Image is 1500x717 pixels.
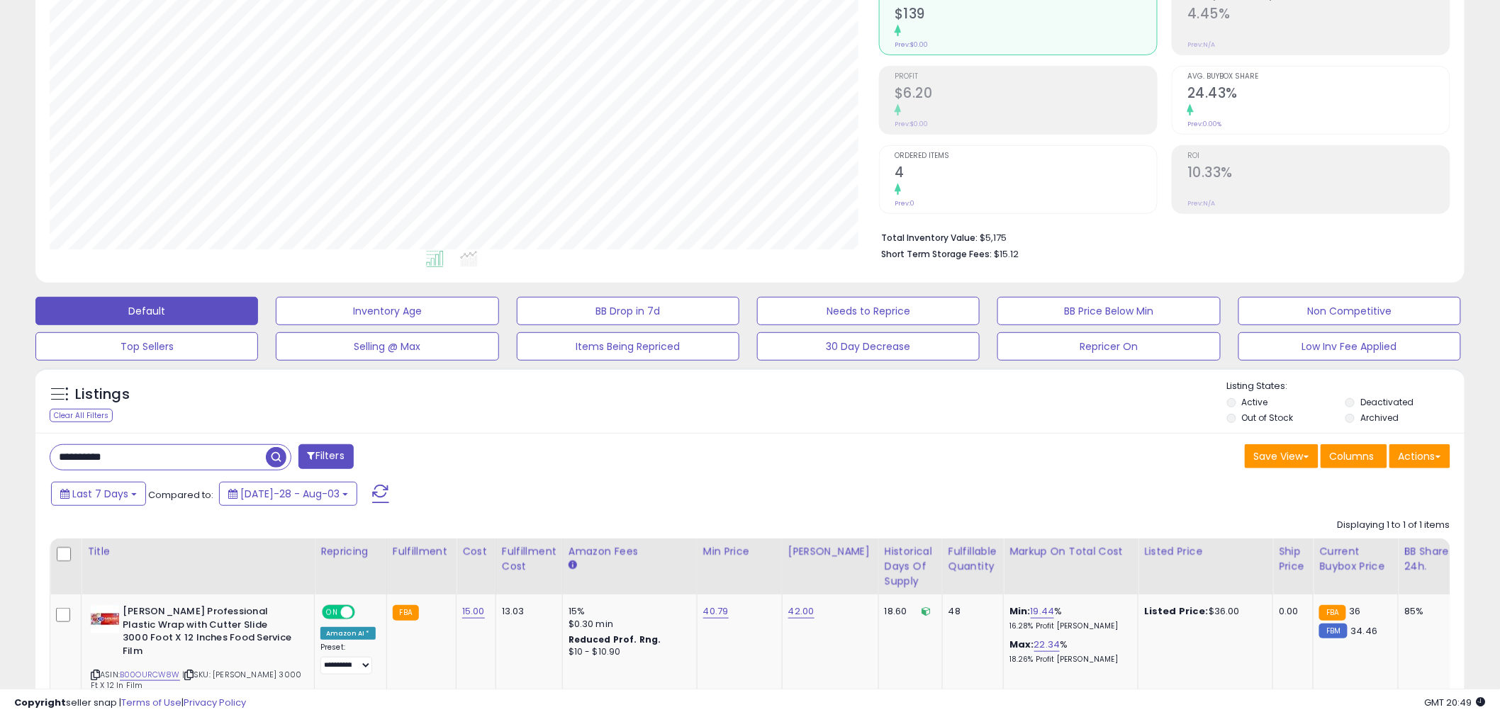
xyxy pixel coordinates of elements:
[1034,638,1060,652] a: 22.34
[462,544,490,559] div: Cost
[1279,544,1307,574] div: Ship Price
[91,669,301,690] span: | SKU: [PERSON_NAME] 3000 Ft X 12 In Film
[320,627,376,640] div: Amazon AI *
[1144,605,1262,618] div: $36.00
[502,605,552,618] div: 13.03
[123,605,295,661] b: [PERSON_NAME] Professional Plastic Wrap with Cutter Slide 3000 Foot X 12 Inches Food Service Film
[948,605,992,618] div: 48
[1245,444,1319,468] button: Save View
[895,40,928,49] small: Prev: $0.00
[997,332,1220,361] button: Repricer On
[35,332,258,361] button: Top Sellers
[885,605,931,618] div: 18.60
[895,199,914,208] small: Prev: 0
[1425,696,1486,709] span: 2025-08-11 20:49 GMT
[353,606,376,619] span: OFF
[881,248,992,260] b: Short Term Storage Fees:
[1242,412,1294,424] label: Out of Stock
[1360,412,1399,424] label: Archived
[895,152,1157,160] span: Ordered Items
[569,618,686,631] div: $0.30 min
[1009,638,1127,665] div: %
[994,247,1019,261] span: $15.12
[895,73,1157,81] span: Profit
[703,544,776,559] div: Min Price
[240,487,340,501] span: [DATE]-28 - Aug-03
[1404,605,1451,618] div: 85%
[393,544,450,559] div: Fulfillment
[1187,120,1221,128] small: Prev: 0.00%
[757,297,980,325] button: Needs to Reprice
[1319,605,1345,621] small: FBA
[1338,519,1450,532] div: Displaying 1 to 1 of 1 items
[121,696,181,709] a: Terms of Use
[895,85,1157,104] h2: $6.20
[1187,40,1215,49] small: Prev: N/A
[895,6,1157,25] h2: $139
[1389,444,1450,468] button: Actions
[1238,297,1461,325] button: Non Competitive
[569,605,686,618] div: 15%
[35,297,258,325] button: Default
[569,646,686,658] div: $10 - $10.90
[1187,164,1450,184] h2: 10.33%
[148,488,213,502] span: Compared to:
[87,544,308,559] div: Title
[75,385,130,405] h5: Listings
[276,297,498,325] button: Inventory Age
[757,332,980,361] button: 30 Day Decrease
[1187,73,1450,81] span: Avg. Buybox Share
[1187,6,1450,25] h2: 4.45%
[320,643,376,674] div: Preset:
[885,544,936,589] div: Historical Days Of Supply
[1319,544,1392,574] div: Current Buybox Price
[323,606,341,619] span: ON
[1279,605,1302,618] div: 0.00
[219,482,357,506] button: [DATE]-28 - Aug-03
[881,228,1440,245] li: $5,175
[462,604,485,619] a: 15.00
[1319,623,1347,638] small: FBM
[1227,380,1465,393] p: Listing States:
[1187,199,1215,208] small: Prev: N/A
[91,605,119,633] img: 413w5UzkiYL._SL40_.jpg
[393,605,419,621] small: FBA
[1009,655,1127,665] p: 18.26% Profit [PERSON_NAME]
[517,332,739,361] button: Items Being Repriced
[1144,604,1209,618] b: Listed Price:
[1009,605,1127,631] div: %
[184,696,246,709] a: Privacy Policy
[276,332,498,361] button: Selling @ Max
[14,696,66,709] strong: Copyright
[72,487,128,501] span: Last 7 Days
[569,633,661,645] b: Reduced Prof. Rng.
[298,444,354,469] button: Filters
[1351,624,1378,638] span: 34.46
[120,669,180,681] a: B00OURCW8W
[14,696,246,710] div: seller snap | |
[1321,444,1387,468] button: Columns
[788,604,815,619] a: 42.00
[1031,604,1055,619] a: 19.44
[788,544,873,559] div: [PERSON_NAME]
[51,482,146,506] button: Last 7 Days
[1242,396,1268,408] label: Active
[895,120,928,128] small: Prev: $0.00
[1187,152,1450,160] span: ROI
[1009,544,1132,559] div: Markup on Total Cost
[1330,449,1375,463] span: Columns
[1144,544,1267,559] div: Listed Price
[517,297,739,325] button: BB Drop in 7d
[1187,85,1450,104] h2: 24.43%
[1404,544,1456,574] div: BB Share 24h.
[1360,396,1414,408] label: Deactivated
[1350,604,1361,618] span: 36
[881,232,978,244] b: Total Inventory Value:
[50,409,113,422] div: Clear All Filters
[502,544,556,574] div: Fulfillment Cost
[1009,621,1127,631] p: 16.28% Profit [PERSON_NAME]
[1238,332,1461,361] button: Low Inv Fee Applied
[948,544,997,574] div: Fulfillable Quantity
[569,559,577,572] small: Amazon Fees.
[703,604,729,619] a: 40.79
